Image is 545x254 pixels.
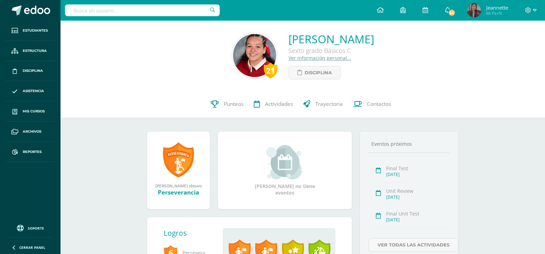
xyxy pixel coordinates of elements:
span: Punteos [224,100,243,108]
a: Punteos [206,90,249,118]
span: Trayectoria [315,100,343,108]
span: Archivos [23,129,41,134]
span: Estructura [23,48,47,54]
div: Final Unit Test [386,210,448,217]
span: Contactos [367,100,391,108]
img: e0e3018be148909e9b9cf69bbfc1c52d.png [467,3,481,17]
span: Reportes [23,149,42,155]
span: 34 [448,9,455,16]
a: [PERSON_NAME] [288,32,374,46]
a: Ver información personal... [288,55,351,61]
a: Soporte [8,223,52,232]
a: Asistencia [6,81,55,101]
span: Jeannette [486,4,508,11]
div: [DATE] [386,217,448,223]
img: a32b5b7973555790e2b33ae27fecc596.png [233,34,276,77]
input: Busca un usuario... [65,4,220,16]
div: Unit Review [386,188,448,194]
a: Disciplina [288,66,341,79]
img: event_small.png [266,145,304,179]
div: [PERSON_NAME] no tiene eventos [251,145,319,196]
div: Final Test [386,165,448,172]
div: Logros [164,228,217,238]
a: Ver todas las actividades [369,238,458,252]
div: [PERSON_NAME] obtuvo [154,183,203,188]
span: Estudiantes [23,28,48,33]
span: Disciplina [23,68,43,74]
div: 21 [264,63,277,78]
div: Perseverancia [154,188,203,196]
span: Actividades [265,100,293,108]
a: Trayectoria [298,90,348,118]
a: Mis cursos [6,101,55,122]
a: Reportes [6,142,55,162]
a: Disciplina [6,61,55,81]
a: Actividades [249,90,298,118]
a: Estudiantes [6,21,55,41]
div: [DATE] [386,194,448,200]
div: Eventos próximos [369,141,450,147]
div: [DATE] [386,172,448,177]
a: Contactos [348,90,396,118]
span: Asistencia [23,88,44,94]
span: Cerrar panel [19,245,45,250]
a: Estructura [6,41,55,61]
a: Archivos [6,122,55,142]
span: Soporte [28,226,44,231]
span: Mi Perfil [486,10,508,16]
span: Mis cursos [23,109,45,114]
span: Disciplina [305,66,332,79]
div: Sexto grado Básicos C [288,46,374,55]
